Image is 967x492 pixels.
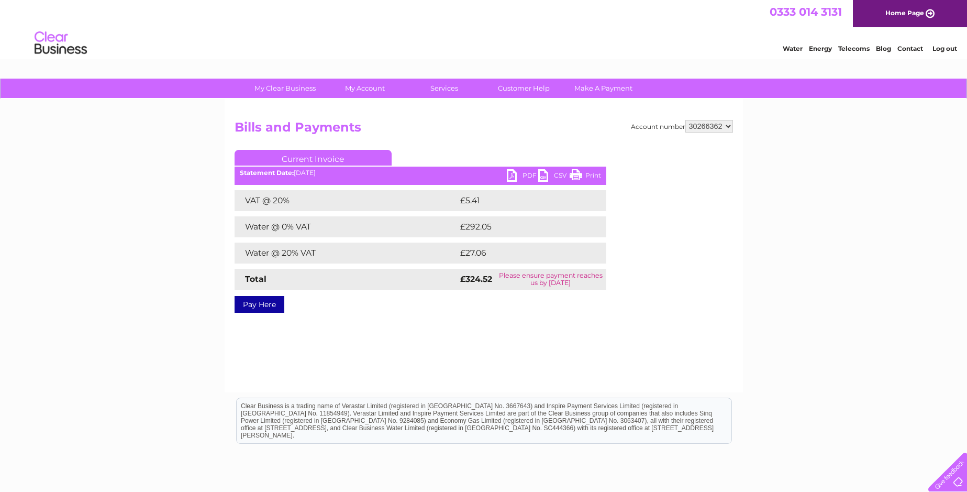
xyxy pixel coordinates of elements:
[235,120,733,140] h2: Bills and Payments
[235,296,284,313] a: Pay Here
[235,150,392,166] a: Current Invoice
[560,79,647,98] a: Make A Payment
[235,190,458,211] td: VAT @ 20%
[838,45,870,52] a: Telecoms
[897,45,923,52] a: Contact
[495,269,606,290] td: Please ensure payment reaches us by [DATE]
[242,79,328,98] a: My Clear Business
[235,216,458,237] td: Water @ 0% VAT
[235,243,458,264] td: Water @ 20% VAT
[783,45,803,52] a: Water
[245,274,266,284] strong: Total
[458,216,588,237] td: £292.05
[631,120,733,133] div: Account number
[570,169,601,184] a: Print
[237,6,731,51] div: Clear Business is a trading name of Verastar Limited (registered in [GEOGRAPHIC_DATA] No. 3667643...
[876,45,891,52] a: Blog
[458,190,581,211] td: £5.41
[770,5,842,18] a: 0333 014 3131
[507,169,538,184] a: PDF
[321,79,408,98] a: My Account
[809,45,832,52] a: Energy
[538,169,570,184] a: CSV
[481,79,567,98] a: Customer Help
[458,243,585,264] td: £27.06
[235,169,606,177] div: [DATE]
[932,45,957,52] a: Log out
[401,79,487,98] a: Services
[34,27,87,59] img: logo.png
[460,274,492,284] strong: £324.52
[240,169,294,177] b: Statement Date:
